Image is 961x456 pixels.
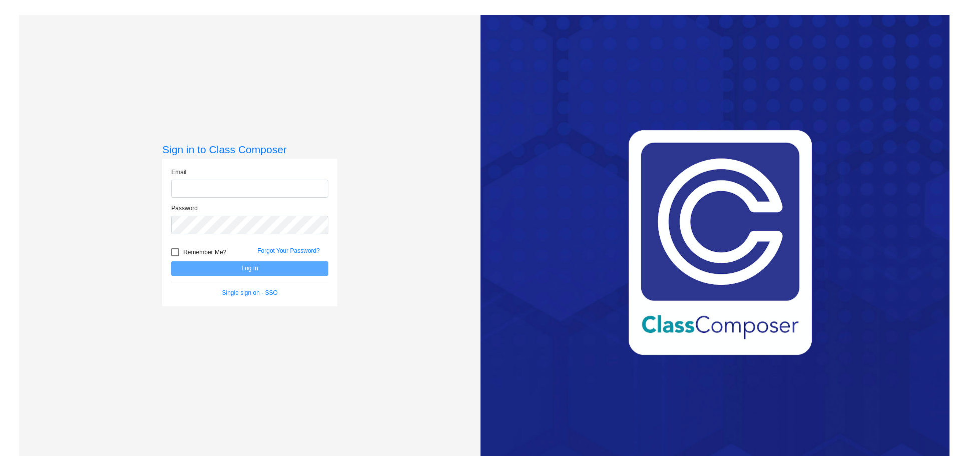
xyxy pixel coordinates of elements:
[183,246,226,258] span: Remember Me?
[171,168,186,177] label: Email
[171,261,328,276] button: Log In
[162,143,337,156] h3: Sign in to Class Composer
[222,289,278,296] a: Single sign on - SSO
[257,247,320,254] a: Forgot Your Password?
[171,204,198,213] label: Password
